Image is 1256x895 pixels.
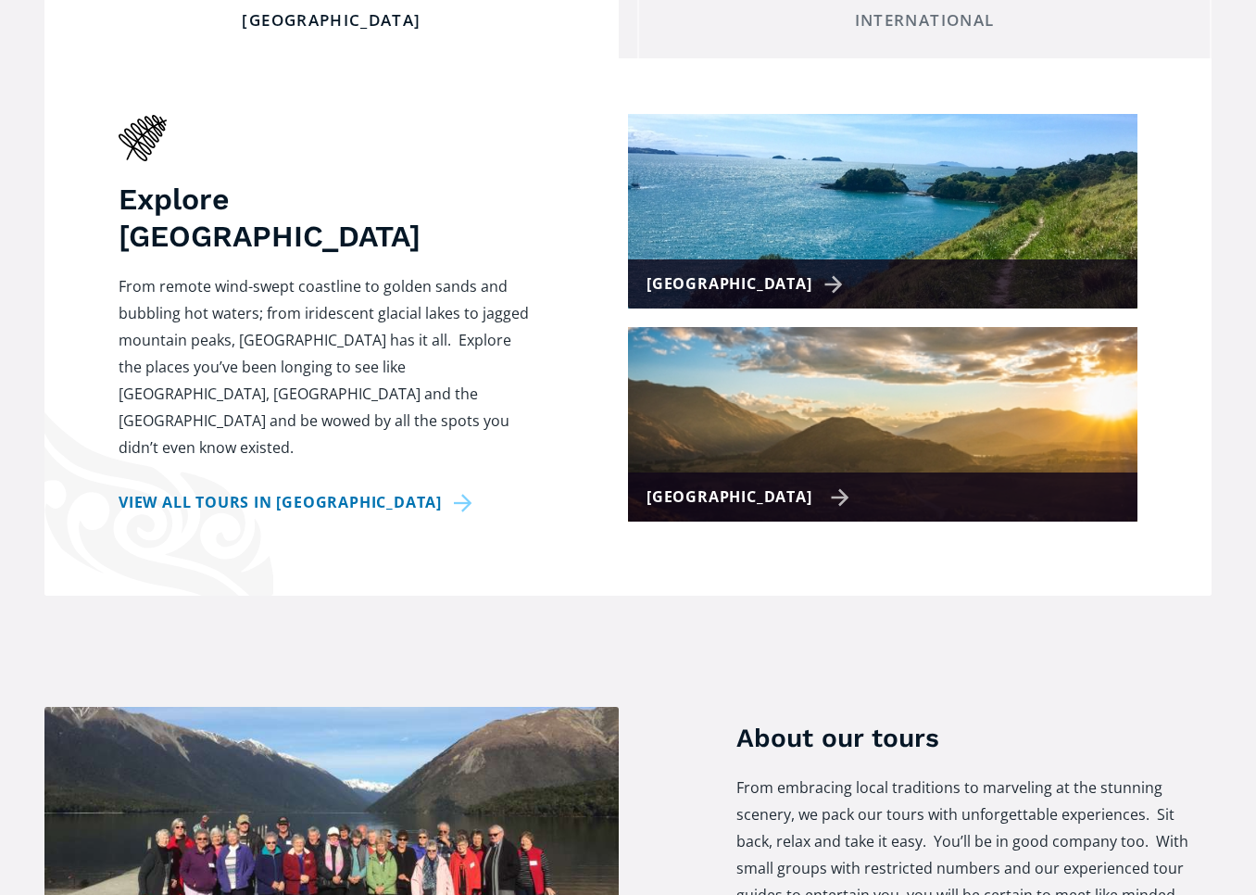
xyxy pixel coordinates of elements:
[60,10,603,31] div: [GEOGRAPHIC_DATA]
[647,271,849,297] div: [GEOGRAPHIC_DATA]
[736,720,1212,756] h3: About our tours
[119,273,535,461] p: From remote wind-swept coastline to golden sands and bubbling hot waters; from iridescent glacial...
[628,114,1137,309] a: [GEOGRAPHIC_DATA]
[653,10,1196,31] div: International
[647,484,849,511] div: [GEOGRAPHIC_DATA]
[628,327,1137,522] a: [GEOGRAPHIC_DATA]
[119,181,535,255] h3: Explore [GEOGRAPHIC_DATA]
[119,489,479,516] a: View all tours in [GEOGRAPHIC_DATA]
